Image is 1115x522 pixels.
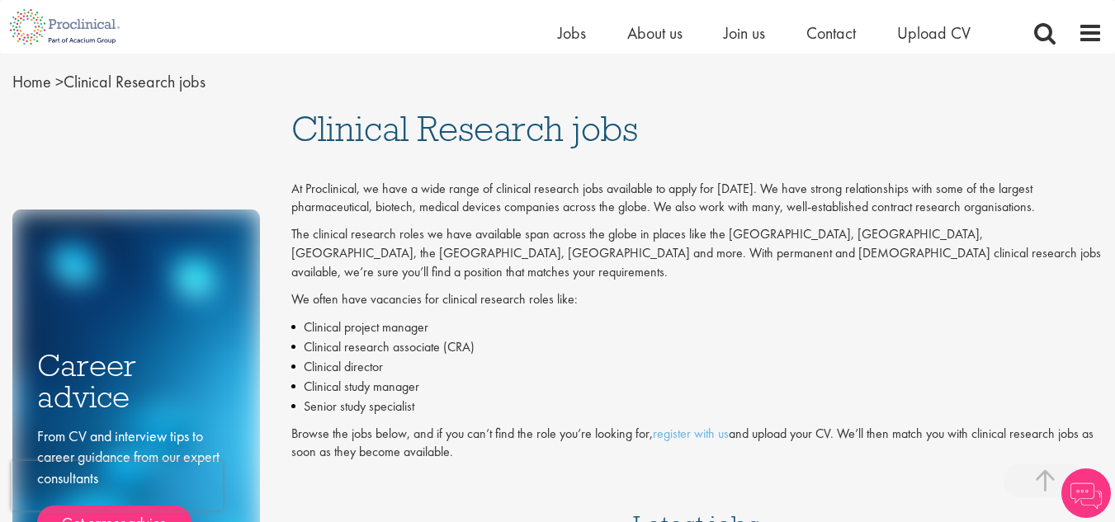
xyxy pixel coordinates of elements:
p: At Proclinical, we have a wide range of clinical research jobs available to apply for [DATE]. We ... [291,180,1103,218]
p: The clinical research roles we have available span across the globe in places like the [GEOGRAPHI... [291,225,1103,282]
span: Clinical Research jobs [12,71,206,92]
li: Clinical study manager [291,377,1103,397]
p: Browse the jobs below, and if you can’t find the role you’re looking for, and upload your CV. We’... [291,425,1103,463]
a: register with us [653,425,729,442]
li: Clinical director [291,357,1103,377]
a: Contact [806,22,856,44]
p: We often have vacancies for clinical research roles like: [291,290,1103,309]
a: About us [627,22,683,44]
li: Clinical research associate (CRA) [291,337,1103,357]
span: > [55,71,64,92]
span: Clinical Research jobs [291,106,638,151]
li: Senior study specialist [291,397,1103,416]
a: Jobs [558,22,586,44]
iframe: reCAPTCHA [12,461,223,510]
li: Clinical project manager [291,317,1103,337]
a: breadcrumb link to Home [12,71,51,92]
h3: Career advice [37,350,235,413]
a: Upload CV [897,22,971,44]
a: Join us [724,22,765,44]
img: Chatbot [1061,468,1111,518]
